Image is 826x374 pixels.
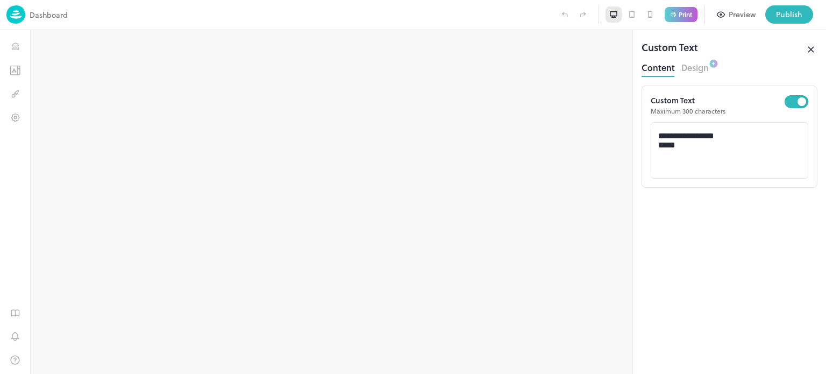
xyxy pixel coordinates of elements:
img: logo-86c26b7e.jpg [6,5,25,24]
div: Publish [776,9,802,20]
label: Undo (Ctrl + Z) [556,5,574,24]
p: Custom Text [651,95,785,106]
button: Design [681,59,709,74]
label: Redo (Ctrl + Y) [574,5,592,24]
p: Dashboard [30,9,68,20]
div: Preview [729,9,756,20]
div: Custom Text [642,40,698,59]
button: Content [642,59,675,74]
p: Maximum 300 characters [651,106,785,116]
p: Print [679,11,692,18]
button: Preview [711,5,762,24]
button: Publish [765,5,813,24]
